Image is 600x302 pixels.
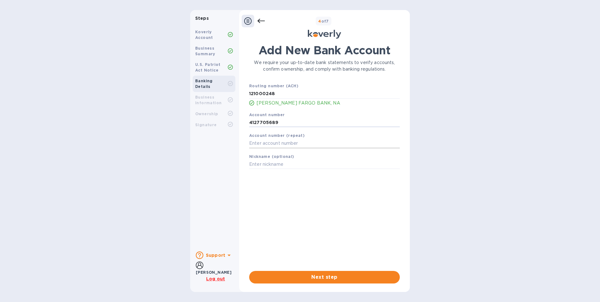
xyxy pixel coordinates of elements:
b: Business Summary [195,46,215,56]
b: Account number (repeat) [249,133,305,138]
b: Nickname (optional) [249,154,294,159]
b: Koverly Account [195,30,213,40]
span: Next step [254,273,395,281]
button: Next step [249,271,400,283]
b: Business Information [195,95,222,105]
b: Signature [195,122,217,127]
b: [PERSON_NAME] [196,270,232,275]
b: Support [206,253,225,258]
input: Enter nickname [249,160,400,169]
b: Ownership [195,111,218,116]
span: 4 [318,19,321,24]
h1: Add New Bank Account [249,44,400,57]
b: Steps [195,16,209,21]
b: Routing number (ACH) [249,84,298,88]
input: Enter routing number [249,89,400,99]
input: Enter account number [249,139,400,148]
b: Account number [249,112,285,117]
b: Banking Details [195,78,213,89]
p: We require your up-to-date bank statements to verify accounts, confirm ownership, and comply with... [249,59,400,73]
b: of 7 [318,19,329,24]
p: [PERSON_NAME] FARGO BANK, NA [257,100,400,106]
b: U.S. Patriot Act Notice [195,62,221,73]
u: Log out [206,276,225,281]
input: Enter account number [249,118,400,127]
